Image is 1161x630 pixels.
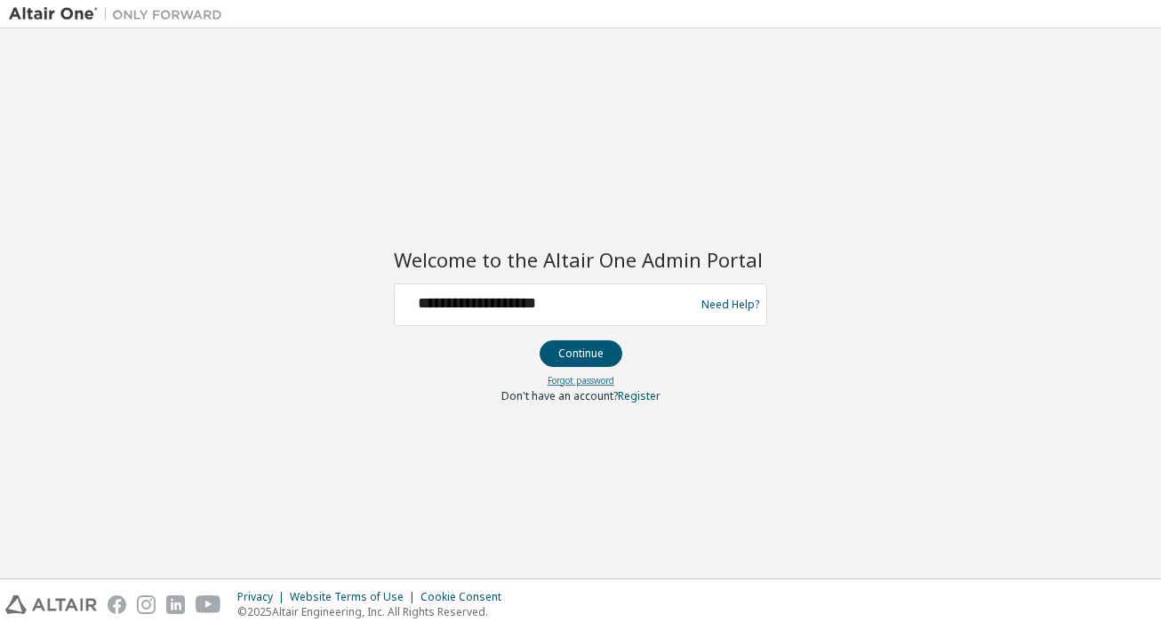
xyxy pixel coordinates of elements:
[420,590,512,604] div: Cookie Consent
[540,340,622,367] button: Continue
[394,247,767,272] h2: Welcome to the Altair One Admin Portal
[548,374,614,387] a: Forgot password
[290,590,420,604] div: Website Terms of Use
[166,595,185,614] img: linkedin.svg
[237,590,290,604] div: Privacy
[108,595,126,614] img: facebook.svg
[5,595,97,614] img: altair_logo.svg
[196,595,221,614] img: youtube.svg
[237,604,512,619] p: © 2025 Altair Engineering, Inc. All Rights Reserved.
[9,5,231,23] img: Altair One
[618,388,661,403] a: Register
[137,595,156,614] img: instagram.svg
[701,304,759,305] a: Need Help?
[501,388,618,403] span: Don't have an account?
